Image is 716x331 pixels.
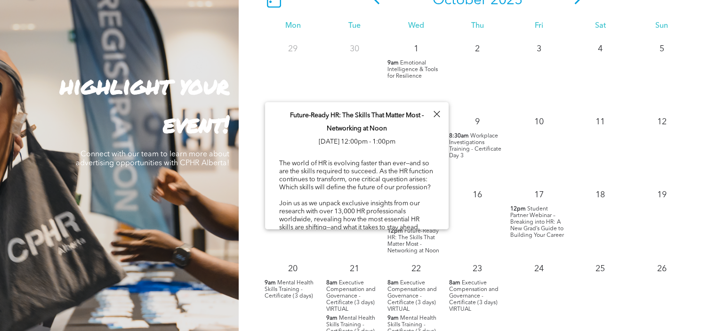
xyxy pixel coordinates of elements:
[346,40,363,57] p: 30
[510,206,526,212] span: 12pm
[387,315,399,322] span: 9am
[508,22,570,31] div: Fri
[387,228,403,234] span: 12pm
[653,260,670,277] p: 26
[592,40,609,57] p: 4
[326,315,338,322] span: 9am
[346,260,363,277] p: 21
[60,68,229,140] strong: highlight your event!
[284,260,301,277] p: 20
[653,186,670,203] p: 19
[324,22,386,31] div: Tue
[387,280,437,312] span: Executive Compensation and Governance - Certificate (3 days) VIRTUAL
[449,280,499,312] span: Executive Compensation and Governance - Certificate (3 days) VIRTUAL
[510,206,564,238] span: Student Partner Webinar – Breaking into HR: A New Grad’s Guide to Building Your Career
[262,22,324,31] div: Mon
[531,186,547,203] p: 17
[387,60,438,79] span: Emotional Intelligence & Tools for Resilience
[385,22,447,31] div: Wed
[447,22,508,31] div: Thu
[570,22,631,31] div: Sat
[531,113,547,130] p: 10
[592,113,609,130] p: 11
[319,138,395,145] span: [DATE] 12:00pm - 1:00pm
[265,280,276,286] span: 9am
[449,133,501,159] span: Workplace Investigations Training - Certificate Day 3
[631,22,692,31] div: Sun
[326,280,338,286] span: 8am
[290,112,424,132] span: Future-Ready HR: The Skills That Matter Most - Networking at Noon
[469,260,486,277] p: 23
[449,133,469,139] span: 8:30am
[407,260,424,277] p: 22
[449,280,460,286] span: 8am
[592,186,609,203] p: 18
[387,228,439,254] span: Future-Ready HR: The Skills That Matter Most - Networking at Noon
[469,186,486,203] p: 16
[531,40,547,57] p: 3
[653,113,670,130] p: 12
[284,40,301,57] p: 29
[326,280,376,312] span: Executive Compensation and Governance - Certificate (3 days) VIRTUAL
[387,60,399,66] span: 9am
[469,40,486,57] p: 2
[653,40,670,57] p: 5
[407,40,424,57] p: 1
[265,280,314,299] span: Mental Health Skills Training - Certificate (3 days)
[469,113,486,130] p: 9
[76,151,229,167] span: Connect with our team to learn more about advertising opportunities with CPHR Alberta!
[592,260,609,277] p: 25
[531,260,547,277] p: 24
[387,280,399,286] span: 8am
